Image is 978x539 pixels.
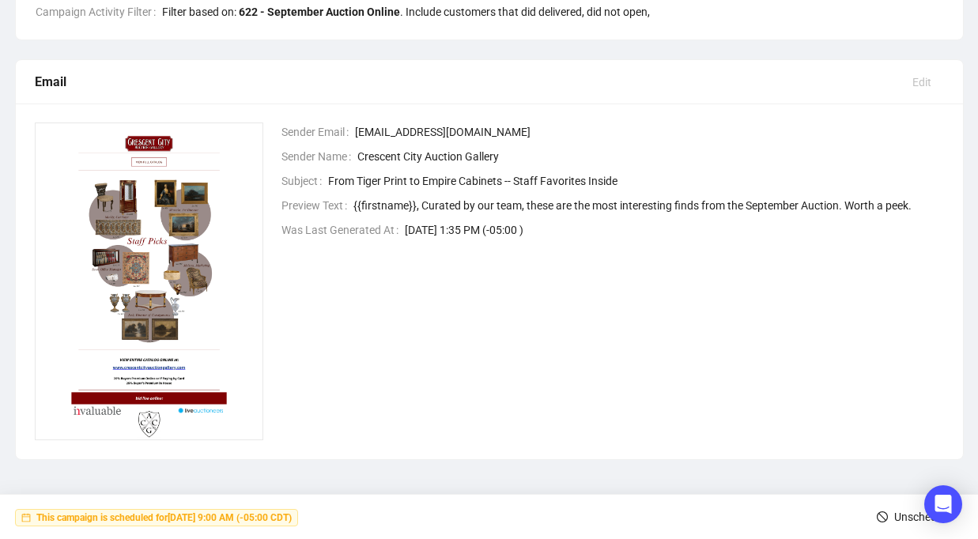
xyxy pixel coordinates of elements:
[239,6,400,18] b: 622 - September Auction Online
[864,504,964,530] button: Unschedule
[281,221,405,239] span: Was Last Generated At
[405,221,944,239] span: [DATE] 1:35 PM (-05:00 )
[35,122,264,440] img: 1757097340460-l56hMkd3TJ3zx5pE.png
[21,513,31,522] span: calendar
[924,485,962,523] div: Open Intercom Messenger
[357,148,944,165] span: Crescent City Auction Gallery
[162,3,650,21] div: Filter based on:
[355,123,944,141] span: [EMAIL_ADDRESS][DOMAIN_NAME]
[584,6,650,18] span: did not open ,
[281,172,328,190] span: Subject
[877,511,888,522] span: stop
[281,197,353,214] span: Preview Text
[35,72,900,92] div: Email
[519,6,584,18] span: did delivered ,
[328,172,944,190] span: From Tiger Print to Empire Cabinets -- Staff Favorites Inside
[281,148,357,165] span: Sender Name
[36,512,292,523] strong: This campaign is scheduled for [DATE] 9:00 AM (-05:00 CDT)
[36,3,162,21] span: Campaign Activity Filter
[900,70,944,95] button: Edit
[894,495,951,539] span: Unschedule
[239,6,650,18] span: . Include customers that
[281,123,355,141] span: Sender Email
[353,197,944,214] span: {{firstname}}, Curated by our team, these are the most interesting finds from the September Aucti...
